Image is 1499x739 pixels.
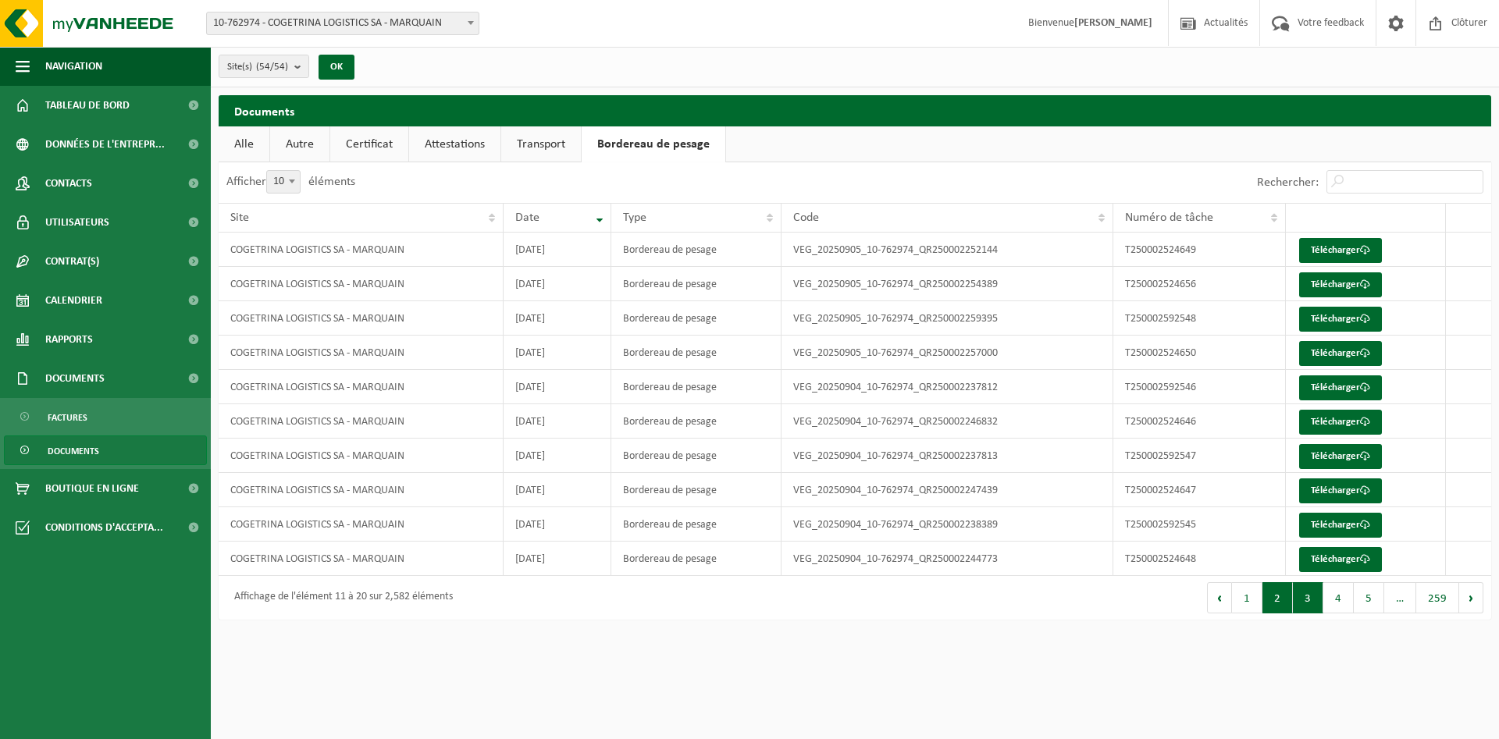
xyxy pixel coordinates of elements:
[45,469,139,508] span: Boutique en ligne
[1323,582,1354,613] button: 4
[45,47,102,86] span: Navigation
[319,55,354,80] button: OK
[782,336,1113,370] td: VEG_20250905_10-762974_QR250002257000
[45,125,165,164] span: Données de l'entrepr...
[782,370,1113,404] td: VEG_20250904_10-762974_QR250002237812
[504,336,612,370] td: [DATE]
[267,171,300,193] span: 10
[45,242,99,281] span: Contrat(s)
[270,126,329,162] a: Autre
[1299,513,1382,538] a: Télécharger
[45,359,105,398] span: Documents
[1299,307,1382,332] a: Télécharger
[256,62,288,72] count: (54/54)
[219,439,504,473] td: COGETRINA LOGISTICS SA - MARQUAIN
[1459,582,1483,613] button: Next
[1299,272,1382,297] a: Télécharger
[611,233,782,267] td: Bordereau de pesage
[1113,404,1286,439] td: T250002524646
[1113,542,1286,576] td: T250002524648
[611,507,782,542] td: Bordereau de pesage
[48,436,99,466] span: Documents
[504,507,612,542] td: [DATE]
[611,439,782,473] td: Bordereau de pesage
[219,267,504,301] td: COGETRINA LOGISTICS SA - MARQUAIN
[515,211,539,224] span: Date
[782,542,1113,576] td: VEG_20250904_10-762974_QR250002244773
[582,126,725,162] a: Bordereau de pesage
[219,404,504,439] td: COGETRINA LOGISTICS SA - MARQUAIN
[1113,301,1286,336] td: T250002592548
[1299,547,1382,572] a: Télécharger
[219,370,504,404] td: COGETRINA LOGISTICS SA - MARQUAIN
[219,542,504,576] td: COGETRINA LOGISTICS SA - MARQUAIN
[409,126,500,162] a: Attestations
[623,211,646,224] span: Type
[504,404,612,439] td: [DATE]
[45,508,163,547] span: Conditions d'accepta...
[1384,582,1416,613] span: …
[1299,444,1382,469] a: Télécharger
[782,233,1113,267] td: VEG_20250905_10-762974_QR250002252144
[1257,176,1319,189] label: Rechercher:
[782,507,1113,542] td: VEG_20250904_10-762974_QR250002238389
[782,439,1113,473] td: VEG_20250904_10-762974_QR250002237813
[1074,17,1152,29] strong: [PERSON_NAME]
[1299,238,1382,263] a: Télécharger
[45,164,92,203] span: Contacts
[504,301,612,336] td: [DATE]
[793,211,819,224] span: Code
[782,404,1113,439] td: VEG_20250904_10-762974_QR250002246832
[219,126,269,162] a: Alle
[504,370,612,404] td: [DATE]
[1113,370,1286,404] td: T250002592546
[1232,582,1262,613] button: 1
[207,12,479,34] span: 10-762974 - COGETRINA LOGISTICS SA - MARQUAIN
[611,473,782,507] td: Bordereau de pesage
[219,473,504,507] td: COGETRINA LOGISTICS SA - MARQUAIN
[330,126,408,162] a: Certificat
[501,126,581,162] a: Transport
[1354,582,1384,613] button: 5
[782,473,1113,507] td: VEG_20250904_10-762974_QR250002247439
[1293,582,1323,613] button: 3
[45,86,130,125] span: Tableau de bord
[266,170,301,194] span: 10
[611,336,782,370] td: Bordereau de pesage
[504,473,612,507] td: [DATE]
[504,439,612,473] td: [DATE]
[219,336,504,370] td: COGETRINA LOGISTICS SA - MARQUAIN
[219,233,504,267] td: COGETRINA LOGISTICS SA - MARQUAIN
[1416,582,1459,613] button: 259
[48,403,87,432] span: Factures
[782,301,1113,336] td: VEG_20250905_10-762974_QR250002259395
[611,301,782,336] td: Bordereau de pesage
[219,95,1491,126] h2: Documents
[219,507,504,542] td: COGETRINA LOGISTICS SA - MARQUAIN
[611,404,782,439] td: Bordereau de pesage
[230,211,249,224] span: Site
[45,320,93,359] span: Rapports
[611,267,782,301] td: Bordereau de pesage
[1113,233,1286,267] td: T250002524649
[504,233,612,267] td: [DATE]
[206,12,479,35] span: 10-762974 - COGETRINA LOGISTICS SA - MARQUAIN
[1299,341,1382,366] a: Télécharger
[226,176,355,188] label: Afficher éléments
[1113,336,1286,370] td: T250002524650
[1113,473,1286,507] td: T250002524647
[504,542,612,576] td: [DATE]
[45,281,102,320] span: Calendrier
[1113,439,1286,473] td: T250002592547
[226,584,453,612] div: Affichage de l'élément 11 à 20 sur 2,582 éléments
[1262,582,1293,613] button: 2
[1125,211,1213,224] span: Numéro de tâche
[219,55,309,78] button: Site(s)(54/54)
[611,542,782,576] td: Bordereau de pesage
[45,203,109,242] span: Utilisateurs
[1207,582,1232,613] button: Previous
[611,370,782,404] td: Bordereau de pesage
[227,55,288,79] span: Site(s)
[1299,478,1382,503] a: Télécharger
[1299,410,1382,435] a: Télécharger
